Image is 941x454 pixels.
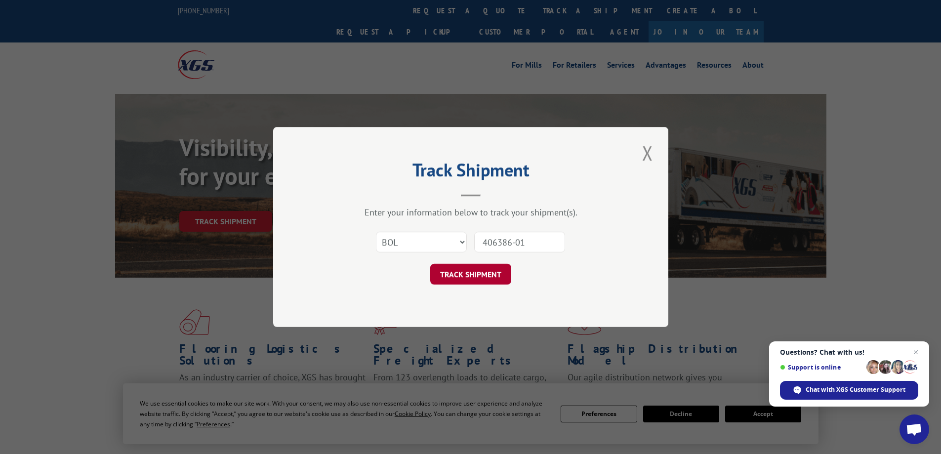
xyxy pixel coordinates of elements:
[780,348,918,356] span: Questions? Chat with us!
[323,163,619,182] h2: Track Shipment
[430,264,511,285] button: TRACK SHIPMENT
[323,206,619,218] div: Enter your information below to track your shipment(s).
[806,385,905,394] span: Chat with XGS Customer Support
[900,414,929,444] a: Open chat
[474,232,565,252] input: Number(s)
[780,381,918,400] span: Chat with XGS Customer Support
[639,139,656,166] button: Close modal
[780,364,863,371] span: Support is online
